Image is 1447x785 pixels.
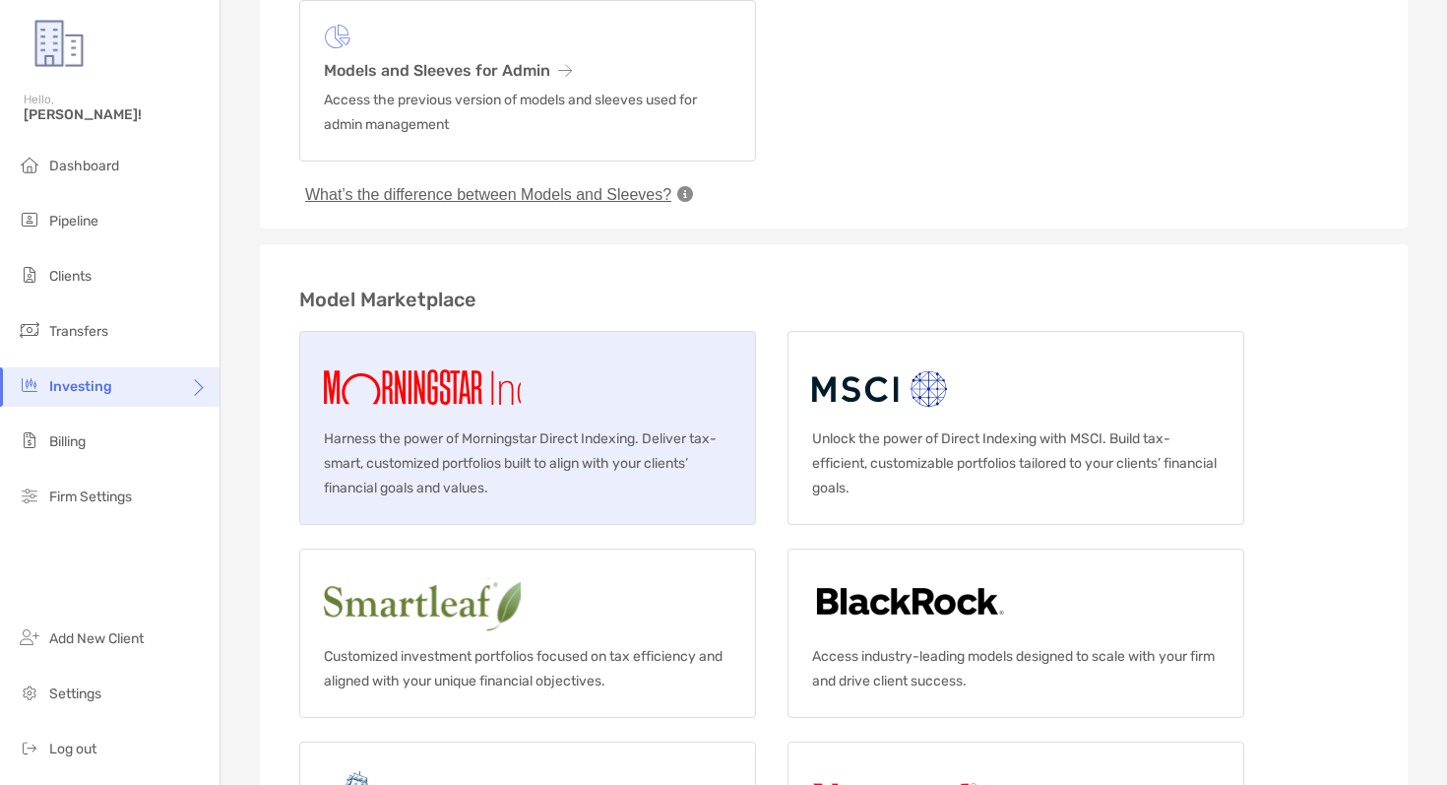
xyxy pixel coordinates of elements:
[49,741,96,757] span: Log out
[299,288,1368,311] h3: Model Marketplace
[299,185,677,205] button: What’s the difference between Models and Sleeves?
[299,331,756,525] a: MorningstarHarness the power of Morningstar Direct Indexing. Deliver tax-smart, customized portfo...
[812,426,1220,500] p: Unlock the power of Direct Indexing with MSCI. Build tax-efficient, customizable portfolios tailo...
[324,356,599,419] img: Morningstar
[299,549,756,718] a: SmartleafCustomized investment portfolios focused on tax efficiency and aligned with your unique ...
[49,489,132,505] span: Firm Settings
[324,573,686,636] img: Smartleaf
[787,331,1244,525] a: MSCIUnlock the power of Direct Indexing with MSCI. Build tax-efficient, customizable portfolios t...
[18,681,41,704] img: settings icon
[49,268,92,285] span: Clients
[24,106,208,123] span: [PERSON_NAME]!
[49,630,144,647] span: Add New Client
[49,686,101,702] span: Settings
[49,433,86,450] span: Billing
[324,88,731,137] p: Access the previous version of models and sleeves used for admin management
[49,158,119,174] span: Dashboard
[49,323,108,340] span: Transfers
[18,263,41,287] img: clients icon
[49,378,112,395] span: Investing
[812,644,1220,693] p: Access industry-leading models designed to scale with your firm and drive client success.
[18,736,41,759] img: logout icon
[18,153,41,176] img: dashboard icon
[324,426,731,500] p: Harness the power of Morningstar Direct Indexing. Deliver tax-smart, customized portfolios built ...
[49,213,98,229] span: Pipeline
[324,644,731,693] p: Customized investment portfolios focused on tax efficiency and aligned with your unique financial...
[787,549,1244,718] a: BlackrockAccess industry-leading models designed to scale with your firm and drive client success.
[18,208,41,231] img: pipeline icon
[18,484,41,507] img: firm-settings icon
[812,356,951,419] img: MSCI
[324,61,731,80] h3: Models and Sleeves for Admin
[18,625,41,649] img: add_new_client icon
[24,8,94,79] img: Zoe Logo
[18,373,41,397] img: investing icon
[18,428,41,452] img: billing icon
[18,318,41,342] img: transfers icon
[812,573,1008,636] img: Blackrock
